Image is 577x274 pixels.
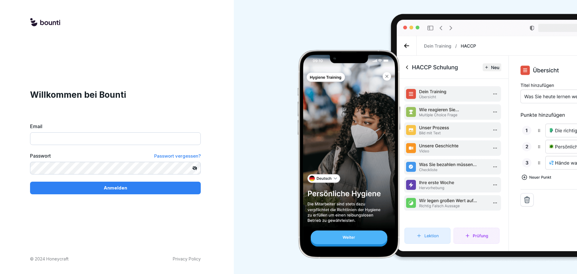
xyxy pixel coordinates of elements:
[154,152,201,160] a: Passwort vergessen?
[30,182,201,194] button: Anmelden
[173,256,201,262] a: Privacy Policy
[30,18,60,27] img: logo.svg
[154,153,201,159] span: Passwort vergessen?
[30,152,51,160] label: Passwort
[104,185,127,191] p: Anmelden
[30,88,201,101] h1: Willkommen bei Bounti
[30,123,201,130] label: Email
[30,256,69,262] p: © 2024 Honeycraft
